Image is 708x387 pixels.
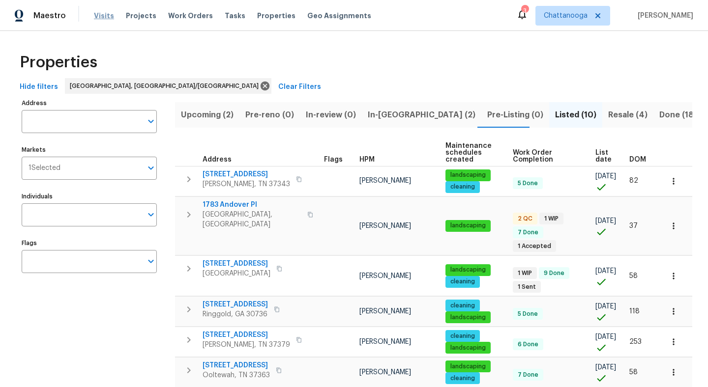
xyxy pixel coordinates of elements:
[514,310,542,318] span: 5 Done
[595,173,616,180] span: [DATE]
[203,340,290,350] span: [PERSON_NAME], TN 37379
[203,200,301,210] span: 1783 Andover Pl
[446,221,490,230] span: landscaping
[595,303,616,310] span: [DATE]
[20,57,97,67] span: Properties
[446,277,479,286] span: cleaning
[368,108,475,122] span: In-[GEOGRAPHIC_DATA] (2)
[203,300,268,309] span: [STREET_ADDRESS]
[629,156,646,163] span: DOM
[324,156,343,163] span: Flags
[22,193,157,199] label: Individuals
[70,81,263,91] span: [GEOGRAPHIC_DATA], [GEOGRAPHIC_DATA]/[GEOGRAPHIC_DATA]
[359,156,375,163] span: HPM
[359,222,411,229] span: [PERSON_NAME]
[514,242,555,250] span: 1 Accepted
[446,313,490,322] span: landscaping
[168,11,213,21] span: Work Orders
[307,11,371,21] span: Geo Assignments
[144,114,158,128] button: Open
[181,108,234,122] span: Upcoming (2)
[608,108,648,122] span: Resale (4)
[555,108,596,122] span: Listed (10)
[278,81,321,93] span: Clear Filters
[94,11,114,21] span: Visits
[225,12,245,19] span: Tasks
[20,81,58,93] span: Hide filters
[33,11,66,21] span: Maestro
[544,11,588,21] span: Chattanooga
[514,283,540,291] span: 1 Sent
[595,364,616,371] span: [DATE]
[514,340,542,349] span: 6 Done
[629,222,638,229] span: 37
[445,142,496,163] span: Maintenance schedules created
[203,370,270,380] span: Ooltewah, TN 37363
[359,338,411,345] span: [PERSON_NAME]
[595,149,613,163] span: List date
[629,273,638,279] span: 58
[359,177,411,184] span: [PERSON_NAME]
[257,11,295,21] span: Properties
[595,218,616,224] span: [DATE]
[446,344,490,352] span: landscaping
[359,273,411,279] span: [PERSON_NAME]
[203,169,290,179] span: [STREET_ADDRESS]
[595,333,616,340] span: [DATE]
[514,228,542,237] span: 7 Done
[126,11,156,21] span: Projects
[487,108,543,122] span: Pre-Listing (0)
[16,78,62,96] button: Hide filters
[514,269,536,277] span: 1 WIP
[22,100,157,106] label: Address
[446,171,490,179] span: landscaping
[22,240,157,246] label: Flags
[659,108,700,122] span: Done (181)
[306,108,356,122] span: In-review (0)
[446,302,479,310] span: cleaning
[203,156,232,163] span: Address
[514,215,536,223] span: 2 QC
[629,369,638,376] span: 58
[274,78,325,96] button: Clear Filters
[144,208,158,221] button: Open
[540,215,562,223] span: 1 WIP
[446,374,479,383] span: cleaning
[446,332,479,340] span: cleaning
[203,179,290,189] span: [PERSON_NAME], TN 37343
[359,308,411,315] span: [PERSON_NAME]
[359,369,411,376] span: [PERSON_NAME]
[513,149,579,163] span: Work Order Completion
[629,308,640,315] span: 118
[144,161,158,175] button: Open
[629,338,642,345] span: 253
[144,254,158,268] button: Open
[446,266,490,274] span: landscaping
[203,210,301,229] span: [GEOGRAPHIC_DATA], [GEOGRAPHIC_DATA]
[203,269,270,278] span: [GEOGRAPHIC_DATA]
[203,330,290,340] span: [STREET_ADDRESS]
[65,78,271,94] div: [GEOGRAPHIC_DATA], [GEOGRAPHIC_DATA]/[GEOGRAPHIC_DATA]
[595,268,616,275] span: [DATE]
[203,360,270,370] span: [STREET_ADDRESS]
[29,164,60,172] span: 1 Selected
[446,362,490,371] span: landscaping
[22,147,157,153] label: Markets
[521,6,528,16] div: 3
[203,309,268,319] span: Ringgold, GA 30736
[629,177,638,184] span: 82
[514,371,542,379] span: 7 Done
[514,179,542,188] span: 5 Done
[203,259,270,269] span: [STREET_ADDRESS]
[446,183,479,191] span: cleaning
[245,108,294,122] span: Pre-reno (0)
[540,269,568,277] span: 9 Done
[634,11,693,21] span: [PERSON_NAME]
